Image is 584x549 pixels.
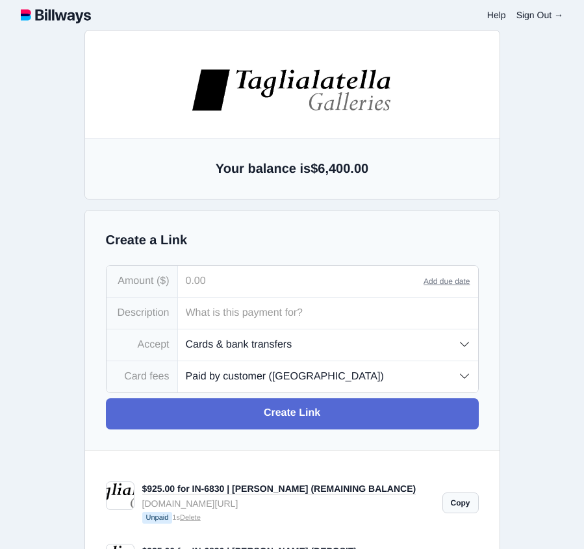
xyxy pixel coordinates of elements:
img: images%2Flogos%2FNHEjR4F79tOipA5cvDi8LzgAg5H3-logo.jpg [190,68,394,112]
div: Card fees [107,361,178,392]
a: Copy [442,492,479,513]
h2: Create a Link [106,231,479,249]
div: [DOMAIN_NAME][URL] [142,496,435,511]
h2: Your balance is [106,160,479,178]
small: 1s [142,512,435,525]
a: Create Link [106,398,479,429]
a: Sign Out [516,10,563,20]
a: Help [487,10,506,20]
span: Unpaid [142,512,173,524]
img: logotype.svg [21,6,91,23]
a: $925.00 for IN-6830 | [PERSON_NAME] (REMAINING BALANCE) [142,483,416,494]
a: Delete [180,514,201,522]
a: Add due date [424,277,470,286]
input: 0.00 [178,266,424,297]
div: Amount ($) [107,266,178,297]
input: What is this payment for? [178,298,478,329]
span: $6,400.00 [311,162,368,176]
div: Description [107,298,178,329]
div: Accept [107,329,178,361]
